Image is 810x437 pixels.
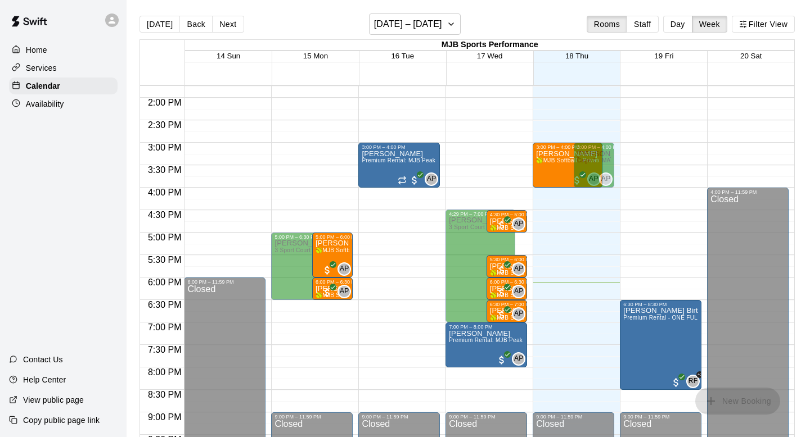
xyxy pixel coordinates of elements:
div: 6:30 PM – 7:00 PM: Emily Nass [487,300,527,322]
span: 🥎MJB Softball - Private Lesson - 30 Minute - [GEOGRAPHIC_DATA] LOCATION🥎 [316,292,539,298]
p: Home [26,44,47,56]
span: 4:30 PM [145,210,184,220]
div: 7:00 PM – 8:00 PM: Kaelyn [445,322,527,367]
span: Alexa Peterson [516,285,525,298]
span: 3:00 PM [145,143,184,152]
span: 8:30 PM [145,390,184,399]
button: 15 Mon [303,52,328,60]
span: 2:00 PM [145,98,184,107]
span: 7:30 PM [145,345,184,354]
a: Services [9,60,118,76]
span: 18 Thu [565,52,588,60]
span: 9:00 PM [145,412,184,422]
span: Cage 1 - MALVERN, Cage 2 - MALVERN [577,157,686,163]
span: Recurring event [398,176,407,185]
span: 🥎MJB Softball - Private Lesson - 30 Minute - [GEOGRAPHIC_DATA] LOCATION🥎 [490,292,714,298]
button: 19 Fri [654,52,673,60]
div: 4:30 PM – 5:00 PM: Maddy Mozdzen [487,210,527,233]
span: Alexa Peterson [342,262,351,276]
span: 🥎MJB Softball - Private Lesson - 30 Minute - [GEOGRAPHIC_DATA] LOCATION🥎 [490,315,714,321]
span: All customers have paid [571,175,583,186]
span: AP [340,263,349,275]
p: Calendar [26,80,60,92]
div: 3:00 PM – 4:00 PM: Alex Podehl [358,143,440,188]
span: 6:30 PM [145,300,184,309]
div: 5:00 PM – 6:30 PM [274,234,321,240]
div: 3:00 PM – 4:00 PM: Available [574,143,614,188]
div: 4:00 PM – 11:59 PM [710,189,759,195]
div: 5:00 PM – 6:00 PM [316,234,362,240]
div: 5:30 PM – 6:00 PM: Kaelyn Erb [487,255,527,277]
span: Alexa Peterson [516,217,525,231]
button: Staff [627,16,659,33]
span: 20 Sat [740,52,762,60]
div: Alexa Peterson [512,262,525,276]
span: AP [514,308,524,320]
span: All customers have paid [496,287,507,298]
span: AP [427,174,436,185]
span: All customers have paid [670,377,682,388]
span: AP [514,219,524,230]
span: All customers have paid [496,354,507,366]
button: 16 Tue [391,52,414,60]
div: Alexa Peterson [512,217,525,231]
span: AP [514,353,524,365]
span: All customers have paid [409,175,420,186]
span: Premium Rental: MJB Peak Performance Gym & Fitness Room [449,337,617,343]
span: Alexa Peterson [516,307,525,321]
a: Calendar [9,78,118,94]
h6: [DATE] – [DATE] [374,16,442,32]
p: Help Center [23,374,66,385]
div: 9:00 PM – 11:59 PM [623,414,672,420]
span: 5:00 PM [145,233,184,242]
button: Week [692,16,727,33]
span: Alexa Peterson [429,172,438,186]
span: 🥎MJB Softball - Private Lesson - 60 Minute - [GEOGRAPHIC_DATA] LOCATION⚾️🥎 [316,247,546,253]
span: AP [514,263,524,275]
span: Premium Rental: MJB Peak Performance Gym & Fitness Room [362,157,530,163]
span: Alexa Peterson [516,352,525,366]
span: AP [514,286,524,297]
span: 8:00 PM [145,367,184,377]
div: 5:30 PM – 6:00 PM [490,257,536,262]
span: AP [601,174,611,185]
button: Filter View [732,16,795,33]
div: 6:00 PM – 11:59 PM [187,279,236,285]
div: MJB Sports Performance [185,40,794,51]
div: Alexa Peterson [599,172,613,186]
span: 14 Sun [217,52,240,60]
div: 3:00 PM – 4:00 PM [577,144,623,150]
p: Copy public page link [23,415,100,426]
span: Ryan Frye & 1 other [691,375,700,388]
span: AP [340,286,349,297]
div: Alexa Peterson [337,262,351,276]
div: 6:30 PM – 8:30 PM [623,302,669,307]
p: Availability [26,98,64,110]
div: 9:00 PM – 11:59 PM [449,414,498,420]
div: 4:29 PM – 7:00 PM [449,211,495,217]
div: Alexa Peterson [425,172,438,186]
div: Home [9,42,118,58]
span: Alexa Peterson [342,285,351,298]
span: You don't have the permission to add bookings [695,395,780,405]
span: All customers have paid [322,265,333,276]
div: 9:00 PM – 11:59 PM [536,414,585,420]
span: 🥎MJB Softball - Private Lesson - 30 Minute - [GEOGRAPHIC_DATA] LOCATION🥎 [490,225,714,231]
button: 17 Wed [477,52,503,60]
div: 3:00 PM – 4:00 PM [536,144,582,150]
div: 3:00 PM – 4:00 PM: Nahlia Freeman [533,143,602,188]
span: 🥎MJB Softball - Private Lesson - 30 Minute - [GEOGRAPHIC_DATA] LOCATION🥎 [490,270,714,276]
button: Day [663,16,692,33]
div: Alexa Peterson [512,307,525,321]
div: 6:00 PM – 6:30 PM: Abby Halstead [487,277,527,300]
span: 7:00 PM [145,322,184,332]
span: 5:30 PM [145,255,184,265]
a: Availability [9,95,118,112]
div: 9:00 PM – 11:59 PM [274,414,323,420]
span: Alexa Peterson [516,262,525,276]
button: Rooms [587,16,627,33]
